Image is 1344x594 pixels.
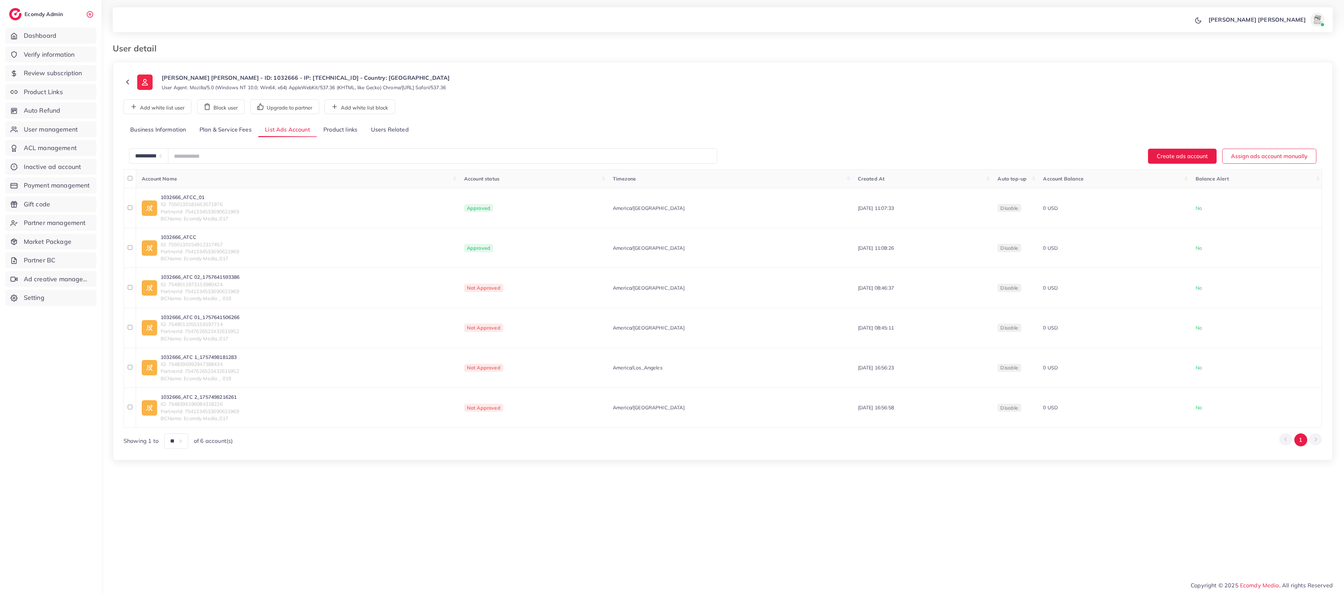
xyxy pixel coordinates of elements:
[858,365,894,371] span: [DATE] 16:56:23
[161,241,239,248] span: ID: 7550130154912317457
[24,218,86,227] span: Partner management
[858,245,894,251] span: [DATE] 11:08:26
[162,73,450,82] p: [PERSON_NAME] [PERSON_NAME] - ID: 1032666 - IP: [TECHNICAL_ID] - Country: [GEOGRAPHIC_DATA]
[24,162,81,171] span: Inactive ad account
[1043,325,1058,331] span: 0 USD
[1191,581,1333,589] span: Copyright © 2025
[5,121,96,137] a: User management
[24,143,77,153] span: ACL management
[24,256,56,265] span: Partner BC
[24,50,75,59] span: Verify information
[24,87,63,97] span: Product Links
[1196,245,1202,251] span: No
[464,404,503,412] span: Not Approved
[161,335,239,342] span: BCName: Ecomdy Media_017
[161,288,239,295] span: PartnerId: 7541334533690621969
[24,293,44,302] span: Setting
[1043,176,1083,182] span: Account Balance
[5,84,96,100] a: Product Links
[161,281,239,288] span: ID: 7549011973153980424
[5,290,96,306] a: Setting
[1148,149,1217,164] button: Create ads account
[1196,176,1229,182] span: Balance Alert
[5,65,96,81] a: Review subscription
[161,375,239,382] span: BCName: Ecomdy Media _ 019
[858,205,894,211] span: [DATE] 11:07:33
[1310,13,1324,27] img: avatar
[24,181,90,190] span: Payment management
[1240,582,1279,589] a: Ecomdy Media
[1196,285,1202,291] span: No
[113,43,162,54] h3: User detail
[464,324,503,332] span: Not Approved
[5,159,96,175] a: Inactive ad account
[24,11,65,17] h2: Ecomdy Admin
[24,275,91,284] span: Ad creative management
[161,215,239,222] span: BCName: Ecomdy Media_017
[1000,205,1018,211] span: disable
[858,325,894,331] span: [DATE] 08:45:11
[1000,405,1018,411] span: disable
[161,328,239,335] span: PartnerId: 7547626523432615952
[5,47,96,63] a: Verify information
[124,122,193,137] a: Business Information
[142,280,157,296] img: ic-ad-info.7fc67b75.svg
[1043,365,1058,371] span: 0 USD
[1043,285,1058,291] span: 0 USD
[324,99,395,114] button: Add white list block
[1000,325,1018,331] span: disable
[5,215,96,231] a: Partner management
[161,274,239,281] a: 1032666_ATC 02_1757641593386
[5,234,96,250] a: Market Package
[161,208,239,215] span: PartnerId: 7541334533690621969
[161,415,239,422] span: BCName: Ecomdy Media_017
[1209,15,1306,24] p: [PERSON_NAME] [PERSON_NAME]
[9,8,65,20] a: logoEcomdy Admin
[24,69,82,78] span: Review subscription
[142,240,157,256] img: ic-ad-info.7fc67b75.svg
[142,320,157,335] img: ic-ad-info.7fc67b75.svg
[1000,285,1018,291] span: disable
[1279,581,1333,589] span: , All rights Reserved
[5,102,96,119] a: Auto Refund
[464,204,493,212] span: Approved
[464,244,493,252] span: Approved
[997,176,1027,182] span: Auto top-up
[5,140,96,156] a: ACL management
[464,364,503,372] span: Not Approved
[5,252,96,268] a: Partner BC
[613,245,685,252] span: America/[GEOGRAPHIC_DATA]
[161,401,239,408] span: ID: 7548396196084318226
[5,28,96,44] a: Dashboard
[1294,433,1307,446] button: Go to page 1
[613,284,685,291] span: America/[GEOGRAPHIC_DATA]
[613,205,685,212] span: America/[GEOGRAPHIC_DATA]
[24,31,56,40] span: Dashboard
[137,75,153,90] img: ic-user-info.36bf1079.svg
[142,360,157,375] img: ic-ad-info.7fc67b75.svg
[124,437,159,445] span: Showing 1 to
[1196,325,1202,331] span: No
[364,122,415,137] a: Users Related
[5,177,96,193] a: Payment management
[317,122,364,137] a: Product links
[1043,205,1058,211] span: 0 USD
[858,176,885,182] span: Created At
[5,271,96,287] a: Ad creative management
[1222,149,1316,164] button: Assign ads account manually
[24,200,50,209] span: Gift code
[1000,245,1018,251] span: disable
[124,99,191,114] button: Add white list user
[1205,13,1327,27] a: [PERSON_NAME] [PERSON_NAME]avatar
[161,368,239,375] span: PartnerId: 7547626523432615952
[161,361,239,368] span: ID: 7548396992947388434
[161,194,239,201] a: 1032666_ATCC_01
[1043,245,1058,251] span: 0 USD
[464,284,503,292] span: Not Approved
[162,84,446,91] small: User Agent: Mozilla/5.0 (Windows NT 10.0; Win64; x64) AppleWebKit/537.36 (KHTML, like Gecko) Chro...
[161,321,239,328] span: ID: 7549011055159197714
[24,125,78,134] span: User management
[161,354,239,361] a: 1032666_ATC 1_1757498181283
[161,314,239,321] a: 1032666_ATC 01_1757641506266
[161,201,239,208] span: ID: 7550130181663571976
